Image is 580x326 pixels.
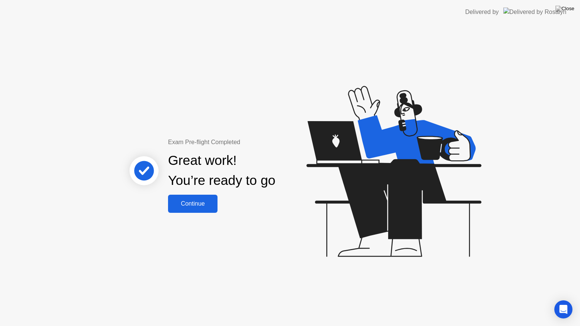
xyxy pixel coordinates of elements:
[168,151,275,191] div: Great work! You’re ready to go
[168,195,217,213] button: Continue
[554,300,572,318] div: Open Intercom Messenger
[168,138,324,147] div: Exam Pre-flight Completed
[170,200,215,207] div: Continue
[555,6,574,12] img: Close
[465,8,499,17] div: Delivered by
[503,8,566,16] img: Delivered by Rosalyn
